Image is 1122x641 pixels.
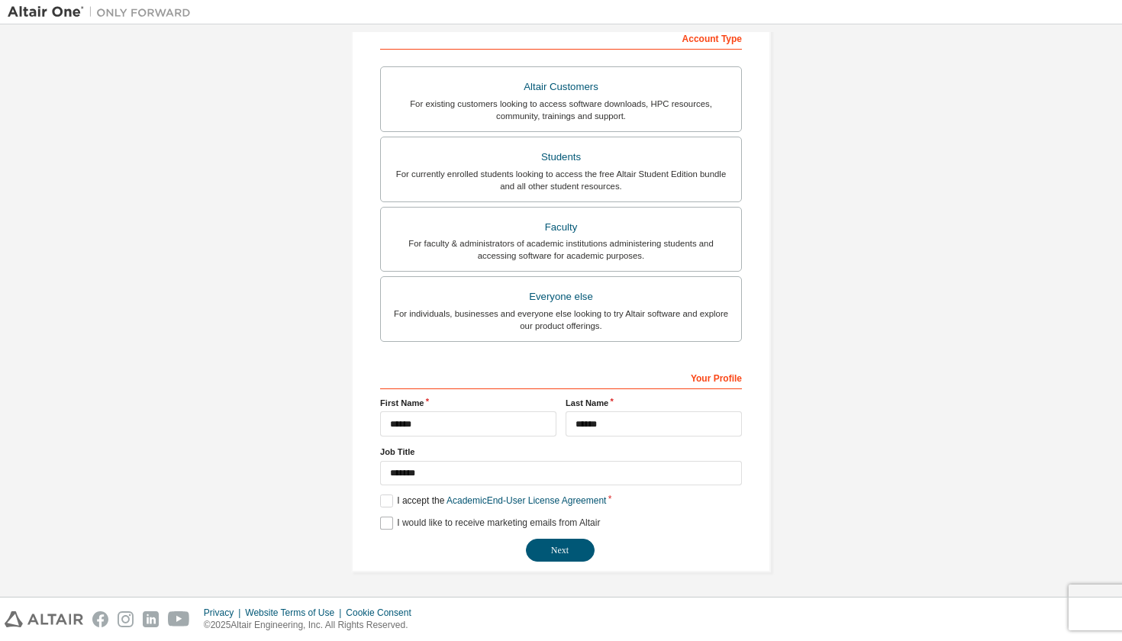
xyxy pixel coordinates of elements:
label: I accept the [380,494,606,507]
label: Job Title [380,446,742,458]
div: For existing customers looking to access software downloads, HPC resources, community, trainings ... [390,98,732,122]
img: instagram.svg [118,611,134,627]
button: Next [526,539,595,562]
div: Your Profile [380,365,742,389]
div: Account Type [380,25,742,50]
div: Cookie Consent [346,607,420,619]
div: Altair Customers [390,76,732,98]
label: First Name [380,397,556,409]
div: Faculty [390,217,732,238]
label: I would like to receive marketing emails from Altair [380,517,600,530]
img: youtube.svg [168,611,190,627]
a: Academic End-User License Agreement [447,495,606,506]
img: Altair One [8,5,198,20]
img: linkedin.svg [143,611,159,627]
div: For individuals, businesses and everyone else looking to try Altair software and explore our prod... [390,308,732,332]
div: Privacy [204,607,245,619]
img: altair_logo.svg [5,611,83,627]
p: © 2025 Altair Engineering, Inc. All Rights Reserved. [204,619,421,632]
div: For faculty & administrators of academic institutions administering students and accessing softwa... [390,237,732,262]
div: Students [390,147,732,168]
img: facebook.svg [92,611,108,627]
label: Last Name [566,397,742,409]
div: For currently enrolled students looking to access the free Altair Student Edition bundle and all ... [390,168,732,192]
div: Website Terms of Use [245,607,346,619]
div: Everyone else [390,286,732,308]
